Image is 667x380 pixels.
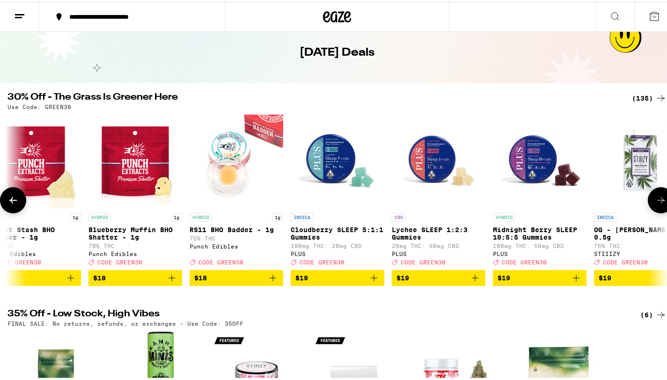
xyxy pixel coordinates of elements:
[6,7,67,14] span: Hi. Need any help?
[502,257,547,263] span: CODE GREEN30
[291,268,384,284] button: Add to bag
[88,113,182,268] a: Open page for Blueberry Muffin BHO Shatter - 1g from Punch Edibles
[88,211,111,219] p: HYBRID
[88,113,182,206] img: Punch Edibles - Blueberry Muffin BHO Shatter - 1g
[190,268,283,284] button: Add to bag
[93,272,106,280] span: $18
[603,257,648,263] span: CODE GREEN30
[291,113,384,206] img: PLUS - Cloudberry SLEEP 5:1:1 Gummies
[493,224,586,239] p: Midnight Berry SLEEP 10:5:5 Gummies
[88,224,182,239] p: Blueberry Muffin BHO Shatter - 1g
[392,211,406,219] p: CBD
[493,241,586,247] p: 100mg THC: 50mg CBD
[190,241,283,248] div: Punch Edibles
[88,268,182,284] button: Add to bag
[392,249,485,255] div: PLUS
[190,113,283,268] a: Open page for RS11 BHO Badder - 1g from Punch Edibles
[392,241,485,247] p: 20mg THC: 60mg CBD
[493,113,586,206] img: PLUS - Midnight Berry SLEEP 10:5:5 Gummies
[300,257,344,263] span: CODE GREEN30
[88,249,182,255] div: Punch Edibles
[190,211,212,219] p: HYBRID
[392,113,485,206] img: PLUS - Lychee SLEEP 1:2:3 Gummies
[171,211,182,219] p: 1g
[599,272,611,280] span: $19
[7,102,71,108] p: Use Code: GREEN30
[291,241,384,247] p: 100mg THC: 20mg CBD
[493,211,515,219] p: HYBRID
[640,307,667,319] a: (6)
[198,257,243,263] span: CODE GREEN30
[300,43,374,59] h1: [DATE] Deals
[7,91,621,102] h2: 30% Off - The Grass Is Greener Here
[396,272,409,280] span: $19
[97,257,142,263] span: CODE GREEN30
[7,307,621,319] h2: 35% Off - Low Stock, High Vibes
[70,211,81,219] p: 1g
[632,91,667,102] a: (135)
[7,319,243,325] p: FINAL SALE: No returns, refunds, or exchanges - Use Code: 35OFF
[392,268,485,284] button: Add to bag
[594,211,616,219] p: INDICA
[194,272,207,280] span: $18
[291,211,313,219] p: INDICA
[295,272,308,280] span: $19
[401,257,446,263] span: CODE GREEN30
[392,224,485,239] p: Lychee SLEEP 1:2:3 Gummies
[291,113,384,268] a: Open page for Cloudberry SLEEP 5:1:1 Gummies from PLUS
[190,224,283,232] p: RS11 BHO Badder - 1g
[392,113,485,268] a: Open page for Lychee SLEEP 1:2:3 Gummies from PLUS
[493,113,586,268] a: Open page for Midnight Berry SLEEP 10:5:5 Gummies from PLUS
[88,241,182,247] p: 78% THC
[498,272,510,280] span: $19
[190,113,283,206] img: Punch Edibles - RS11 BHO Badder - 1g
[493,268,586,284] button: Add to bag
[493,249,586,255] div: PLUS
[272,211,283,219] p: 1g
[291,224,384,239] p: Cloudberry SLEEP 5:1:1 Gummies
[190,234,283,240] p: 75% THC
[291,249,384,255] div: PLUS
